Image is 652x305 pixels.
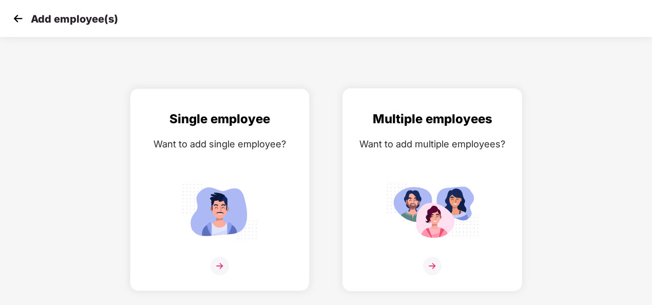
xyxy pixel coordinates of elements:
[353,109,511,129] div: Multiple employees
[10,11,26,26] img: svg+xml;base64,PHN2ZyB4bWxucz0iaHR0cDovL3d3dy53My5vcmcvMjAwMC9zdmciIHdpZHRoPSIzMCIgaGVpZ2h0PSIzMC...
[141,109,299,129] div: Single employee
[210,257,229,275] img: svg+xml;base64,PHN2ZyB4bWxucz0iaHR0cDovL3d3dy53My5vcmcvMjAwMC9zdmciIHdpZHRoPSIzNiIgaGVpZ2h0PSIzNi...
[423,257,442,275] img: svg+xml;base64,PHN2ZyB4bWxucz0iaHR0cDovL3d3dy53My5vcmcvMjAwMC9zdmciIHdpZHRoPSIzNiIgaGVpZ2h0PSIzNi...
[31,13,118,25] p: Add employee(s)
[174,179,266,243] img: svg+xml;base64,PHN2ZyB4bWxucz0iaHR0cDovL3d3dy53My5vcmcvMjAwMC9zdmciIGlkPSJTaW5nbGVfZW1wbG95ZWUiIH...
[141,137,299,151] div: Want to add single employee?
[386,179,478,243] img: svg+xml;base64,PHN2ZyB4bWxucz0iaHR0cDovL3d3dy53My5vcmcvMjAwMC9zdmciIGlkPSJNdWx0aXBsZV9lbXBsb3llZS...
[353,137,511,151] div: Want to add multiple employees?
